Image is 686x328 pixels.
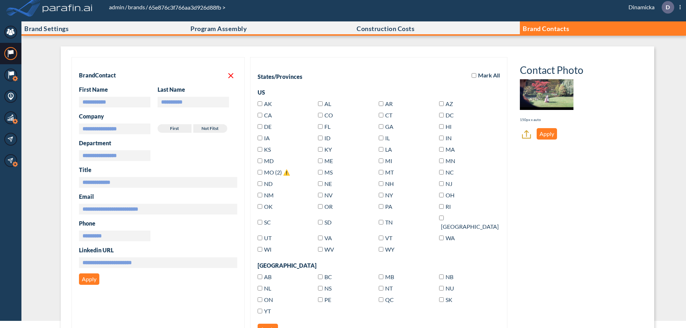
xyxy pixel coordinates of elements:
h3: Linkedin URL [79,247,237,254]
input: MS [318,170,323,175]
input: CO [318,113,323,117]
input: PE [318,297,323,302]
span: Alberta(Canada) [264,273,272,280]
input: NY [379,193,383,197]
span: Nunavut(Canada) [446,285,454,292]
input: MI [379,158,383,163]
p: Brand Settings [24,25,69,32]
span: Kansas(US) [264,146,271,153]
span: 65e876c3f766aa3d926d88fb > [148,4,226,11]
span: Maine(US) [324,157,333,164]
input: QC [379,297,383,302]
span: Oklahoma(US) [264,203,273,210]
input: CA [258,113,262,117]
input: NC [439,170,444,175]
p: Construction Costs [357,25,414,32]
span: Nova Scotia(Canada) [324,285,332,292]
input: CT [379,113,383,117]
button: Construction Costs [354,21,520,36]
input: GA [379,124,383,129]
button: Brand Contacts [520,21,686,36]
span: Manitoba(Canada) [385,273,394,280]
button: Apply [79,273,99,285]
input: FL [318,124,323,129]
button: Program Assembly [188,21,354,36]
input: NT [379,286,383,291]
li: / [108,3,127,11]
p: D [666,4,670,10]
span: Indiana(US) [446,135,452,141]
input: ME [318,158,323,163]
input: PA [379,204,383,209]
span: Quebec(Canada) [385,296,394,303]
span: Alabama(US) [324,100,331,107]
span: Rhode Island(US) [446,203,451,210]
h3: Company [79,113,237,120]
span: Newfoundland and Labrador(Canada) [264,285,271,292]
span: Mark All [478,72,500,79]
div: US [258,89,500,96]
input: IN [439,136,444,140]
span: Delaware(US) [264,123,272,130]
input: HI [439,124,444,129]
span: Alaska(US) [264,100,272,107]
input: NL [258,286,262,291]
span: Iowa(US) [264,135,270,141]
h3: Title [79,166,237,173]
label: First [158,124,192,133]
a: admin [108,4,125,10]
input: LA [379,147,383,152]
div: [GEOGRAPHIC_DATA] [258,262,500,269]
img: Contact Photo [520,79,573,110]
input: [GEOGRAPHIC_DATA] [439,216,444,220]
span: Montana(US) [385,169,394,176]
input: AR [379,101,383,106]
span: District of Columbia(US) [446,112,454,118]
span: South Carolina(US) [264,219,271,226]
input: DC [439,113,444,117]
input: NU [439,286,444,291]
span: Arkansas(US) [385,100,393,107]
input: NB [439,274,444,279]
span: Vermont(US) [385,234,392,241]
input: MD [258,158,262,163]
span: Minnesota(US) [446,157,455,164]
a: brands [127,4,146,10]
span: Ohio(US) [446,192,454,198]
span: Pennsylvania(US) [385,203,392,210]
span: Yukon(Canada) [264,308,271,314]
input: ND [258,181,262,186]
p: Program Assembly [190,25,247,32]
input: MA [439,147,444,152]
span: Illinois(US) [385,135,390,141]
input: NH [379,181,383,186]
span: Virginia(US) [324,234,332,241]
h3: Last Name [158,86,236,93]
button: Delete contact [224,70,237,80]
input: WV [318,247,323,252]
input: SK [439,297,444,302]
span: Ontario(Canada) [264,296,273,303]
span: New Hampshire(US) [385,180,394,187]
input: MO (2) ⚠️ [258,170,262,175]
button: Brand Settings [21,21,188,36]
span: New Jersey(US) [446,180,452,187]
input: MN [439,158,444,163]
span: North Carolina(US) [446,169,454,176]
input: UT [258,236,262,240]
span: Northwest Territories(Canada) [385,285,393,292]
p: Brand Contacts [523,25,569,32]
span: Florida(US) [324,123,330,130]
span: Massachusetts(US) [446,146,455,153]
input: AZ [439,101,444,106]
input: TN [379,220,383,224]
h3: First Name [79,86,158,93]
span: New Brunswick(Canada) [446,273,453,280]
span: Texas(US) [441,223,499,230]
h3: Email [79,193,237,200]
input: IL [379,136,383,140]
span: Tennessee(US) [385,219,393,226]
span: Nevada(US) [324,192,333,198]
input: NM [258,193,262,197]
span: New Mexico(US) [264,192,274,198]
